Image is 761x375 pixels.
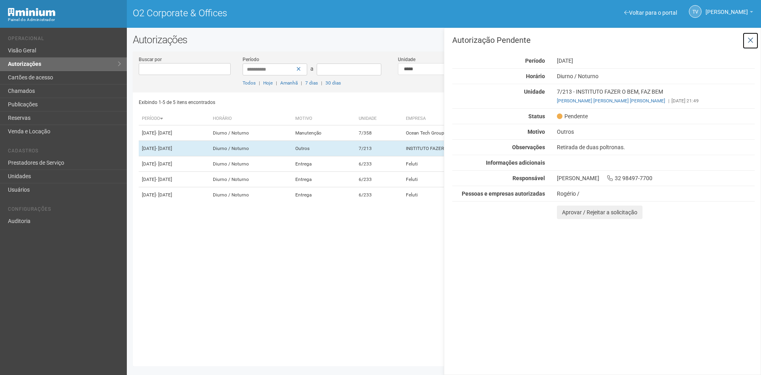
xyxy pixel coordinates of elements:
td: Entrega [292,156,356,172]
label: Buscar por [139,56,162,63]
td: Diurno / Noturno [210,125,292,141]
td: 6/233 [356,187,403,203]
td: Ocean Tech Group [403,125,559,141]
label: Unidade [398,56,415,63]
span: - [DATE] [156,161,172,167]
strong: Motivo [528,129,545,135]
h3: Autorização Pendente [452,36,755,44]
div: Diurno / Noturno [551,73,761,80]
span: - [DATE] [156,146,172,151]
span: - [DATE] [156,192,172,198]
span: | [668,98,669,104]
div: [DATE] 21:49 [557,97,755,104]
a: Voltar para o portal [624,10,677,16]
div: Painel do Administrador [8,16,121,23]
a: Todos [243,80,256,86]
strong: Horário [526,73,545,79]
div: [PERSON_NAME] 32 98497-7700 [551,175,761,182]
th: Empresa [403,112,559,125]
a: [PERSON_NAME] [706,10,753,16]
div: [DATE] [551,57,761,64]
td: 7/358 [356,125,403,141]
h1: O2 Corporate & Offices [133,8,438,18]
th: Motivo [292,112,356,125]
strong: Pessoas e empresas autorizadas [462,190,545,197]
strong: Status [528,113,545,119]
a: Hoje [263,80,273,86]
strong: Informações adicionais [486,160,545,166]
div: Exibindo 1-5 de 5 itens encontrados [139,96,442,108]
td: Diurno / Noturno [210,187,292,203]
td: Feluti [403,172,559,187]
span: | [321,80,322,86]
td: 7/213 [356,141,403,156]
td: Diurno / Noturno [210,141,292,156]
h2: Autorizações [133,34,755,46]
span: | [301,80,302,86]
a: TV [689,5,702,18]
td: Diurno / Noturno [210,156,292,172]
td: [DATE] [139,125,210,141]
td: Feluti [403,156,559,172]
strong: Período [525,58,545,64]
td: [DATE] [139,156,210,172]
img: Minium [8,8,55,16]
span: Thayane Vasconcelos Torres [706,1,748,15]
td: Entrega [292,172,356,187]
td: [DATE] [139,187,210,203]
strong: Observações [512,144,545,150]
td: [DATE] [139,172,210,187]
th: Unidade [356,112,403,125]
li: Configurações [8,206,121,215]
td: INSTITUTO FAZER O BEM, FAZ BEM [403,141,559,156]
a: Amanhã [280,80,298,86]
strong: Responsável [512,175,545,181]
span: | [259,80,260,86]
td: 6/233 [356,172,403,187]
td: Entrega [292,187,356,203]
strong: Unidade [524,88,545,95]
td: Manutenção [292,125,356,141]
td: Feluti [403,187,559,203]
td: [DATE] [139,141,210,156]
div: Outros [551,128,761,135]
span: - [DATE] [156,130,172,136]
a: 7 dias [305,80,318,86]
div: Rogério / [557,190,755,197]
span: | [276,80,277,86]
span: - [DATE] [156,177,172,182]
td: Outros [292,141,356,156]
td: 6/233 [356,156,403,172]
div: Retirada de duas poltronas. [551,144,761,151]
span: Pendente [557,113,588,120]
div: 7/213 - INSTITUTO FAZER O BEM, FAZ BEM [551,88,761,104]
th: Período [139,112,210,125]
li: Operacional [8,36,121,44]
a: 30 dias [325,80,341,86]
li: Cadastros [8,148,121,156]
span: a [310,65,314,72]
a: [PERSON_NAME] [PERSON_NAME] [PERSON_NAME] [557,98,665,104]
button: Aprovar / Rejeitar a solicitação [557,206,642,219]
label: Período [243,56,259,63]
th: Horário [210,112,292,125]
td: Diurno / Noturno [210,172,292,187]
